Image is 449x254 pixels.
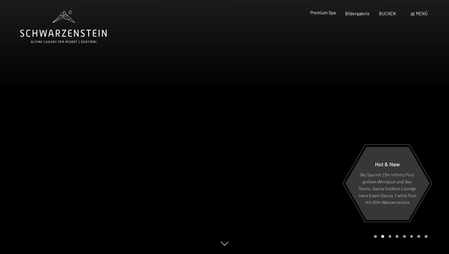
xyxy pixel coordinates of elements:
[416,11,428,16] span: Menü
[381,235,384,238] div: Carousel Page 2 (Current Slide)
[358,171,417,206] p: Sky Spa mit 23m Infinity Pool, großem Whirlpool und Sky-Sauna, Sauna Outdoor Lounge, neue Event-S...
[396,235,399,238] div: Carousel Page 4
[410,235,413,238] div: Carousel Page 6
[345,146,430,220] a: Hot & New Sky Spa mit 23m Infinity Pool, großem Whirlpool und Sky-Sauna, Sauna Outdoor Lounge, ne...
[403,235,406,238] div: Carousel Page 5
[389,235,392,238] div: Carousel Page 3
[372,235,427,238] div: Carousel Pagination
[379,11,396,16] a: BUCHEN
[425,235,428,238] div: Carousel Page 8
[417,235,420,238] div: Carousel Page 7
[345,11,370,16] a: Bildergalerie
[375,161,400,167] span: Hot & New
[310,10,336,15] a: Premium Spa
[374,235,377,238] div: Carousel Page 1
